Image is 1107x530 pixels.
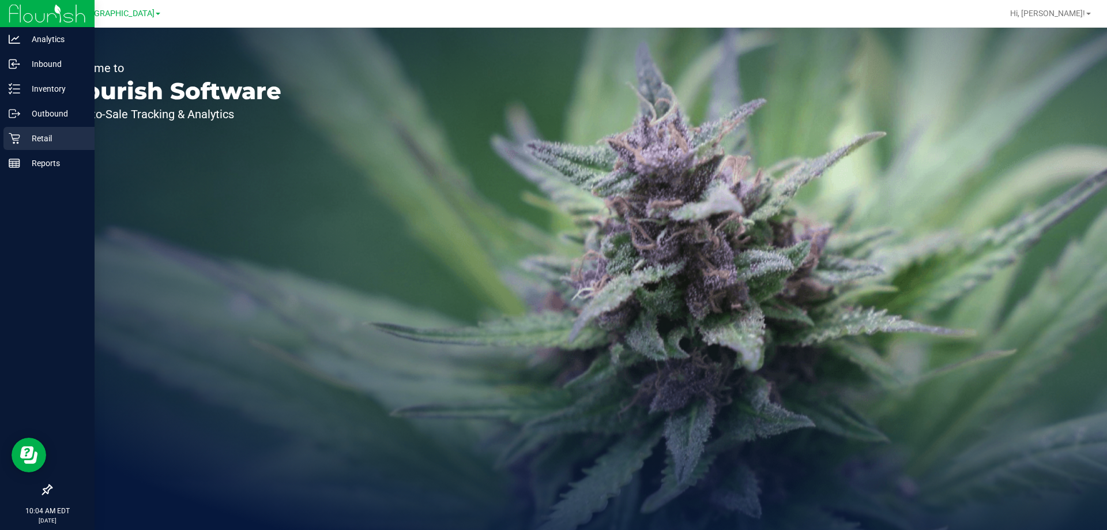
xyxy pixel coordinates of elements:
[9,157,20,169] inline-svg: Reports
[9,58,20,70] inline-svg: Inbound
[20,32,89,46] p: Analytics
[20,156,89,170] p: Reports
[20,82,89,96] p: Inventory
[62,108,281,120] p: Seed-to-Sale Tracking & Analytics
[20,107,89,121] p: Outbound
[9,83,20,95] inline-svg: Inventory
[20,57,89,71] p: Inbound
[12,438,46,472] iframe: Resource center
[9,33,20,45] inline-svg: Analytics
[62,62,281,74] p: Welcome to
[62,80,281,103] p: Flourish Software
[76,9,155,18] span: [GEOGRAPHIC_DATA]
[5,516,89,525] p: [DATE]
[20,131,89,145] p: Retail
[1010,9,1085,18] span: Hi, [PERSON_NAME]!
[9,108,20,119] inline-svg: Outbound
[9,133,20,144] inline-svg: Retail
[5,506,89,516] p: 10:04 AM EDT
